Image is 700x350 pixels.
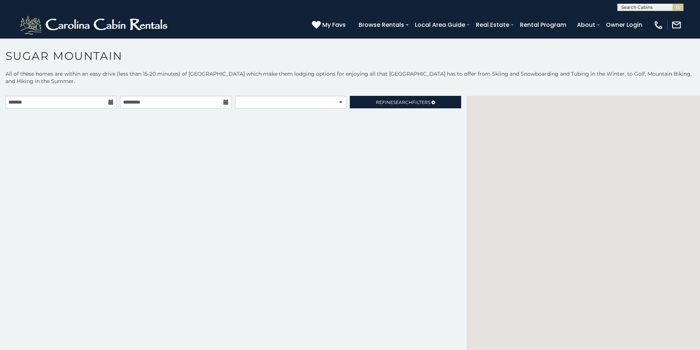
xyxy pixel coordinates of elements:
a: About [573,18,599,31]
img: White-1-2.png [18,14,171,36]
img: phone-regular-white.png [653,20,664,30]
a: Local Area Guide [411,18,469,31]
img: mail-regular-white.png [671,20,682,30]
a: Real Estate [472,18,513,31]
a: RefineSearchFilters [350,96,461,108]
a: My Favs [312,20,348,30]
span: My Favs [322,20,346,29]
span: Refine Filters [376,100,430,105]
a: Owner Login [602,18,646,31]
a: Browse Rentals [355,18,408,31]
a: Rental Program [516,18,570,31]
span: Search [393,100,412,105]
